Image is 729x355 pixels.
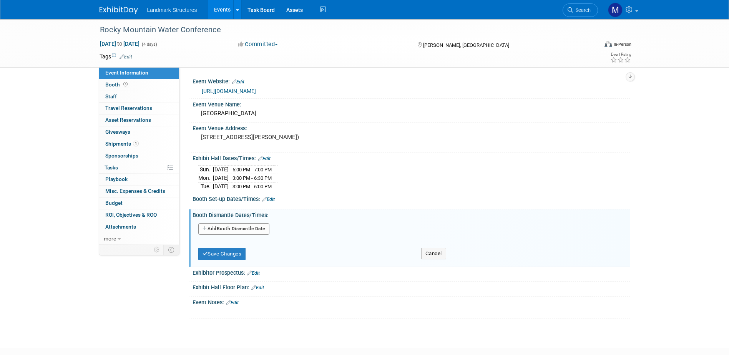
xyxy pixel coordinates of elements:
[97,23,586,37] div: Rocky Mountain Water Conference
[198,248,246,260] button: Save Changes
[247,270,260,276] a: Edit
[99,67,179,79] a: Event Information
[251,285,264,290] a: Edit
[99,138,179,150] a: Shipments1
[141,42,157,47] span: (4 days)
[99,79,179,91] a: Booth
[610,53,631,56] div: Event Rating
[193,267,630,277] div: Exhibitor Prospectus:
[133,141,139,146] span: 1
[150,245,164,255] td: Personalize Event Tab Strip
[147,7,197,13] span: Landmark Structures
[99,209,179,221] a: ROI, Objectives & ROO
[235,40,281,48] button: Committed
[198,166,213,174] td: Sun.
[258,156,271,161] a: Edit
[198,182,213,190] td: Tue.
[105,105,152,111] span: Travel Reservations
[105,117,151,123] span: Asset Reservations
[105,200,123,206] span: Budget
[213,166,229,174] td: [DATE]
[193,297,630,307] div: Event Notes:
[232,167,272,173] span: 5:00 PM - 7:00 PM
[99,221,179,233] a: Attachments
[105,176,128,182] span: Playbook
[193,76,630,86] div: Event Website:
[423,42,509,48] span: [PERSON_NAME], [GEOGRAPHIC_DATA]
[201,134,366,141] pre: [STREET_ADDRESS][PERSON_NAME])
[100,53,132,60] td: Tags
[553,40,632,51] div: Event Format
[232,184,272,189] span: 3:00 PM - 6:00 PM
[421,248,446,259] button: Cancel
[563,3,598,17] a: Search
[100,40,140,47] span: [DATE] [DATE]
[99,114,179,126] a: Asset Reservations
[198,108,624,119] div: [GEOGRAPHIC_DATA]
[105,129,130,135] span: Giveaways
[604,41,612,47] img: Format-Inperson.png
[99,91,179,103] a: Staff
[105,153,138,159] span: Sponsorships
[105,93,117,100] span: Staff
[105,212,157,218] span: ROI, Objectives & ROO
[100,7,138,14] img: ExhibitDay
[608,3,623,17] img: Maryann Tijerina
[99,233,179,245] a: more
[105,224,136,230] span: Attachments
[116,41,123,47] span: to
[262,197,275,202] a: Edit
[99,162,179,174] a: Tasks
[193,209,630,219] div: Booth Dismantle Dates/Times:
[213,174,229,182] td: [DATE]
[105,164,118,171] span: Tasks
[573,7,591,13] span: Search
[198,223,269,235] button: AddBooth Dismantle Date
[99,174,179,185] a: Playbook
[232,175,272,181] span: 3:00 PM - 6:30 PM
[105,81,129,88] span: Booth
[198,174,213,182] td: Mon.
[193,282,630,292] div: Exhibit Hall Floor Plan:
[99,150,179,162] a: Sponsorships
[99,126,179,138] a: Giveaways
[104,236,116,242] span: more
[213,182,229,190] td: [DATE]
[193,123,630,132] div: Event Venue Address:
[105,70,148,76] span: Event Information
[226,300,239,305] a: Edit
[105,188,165,194] span: Misc. Expenses & Credits
[202,88,256,94] a: [URL][DOMAIN_NAME]
[99,197,179,209] a: Budget
[99,103,179,114] a: Travel Reservations
[193,193,630,203] div: Booth Set-up Dates/Times:
[120,54,132,60] a: Edit
[105,141,139,147] span: Shipments
[193,153,630,163] div: Exhibit Hall Dates/Times:
[122,81,129,87] span: Booth not reserved yet
[99,186,179,197] a: Misc. Expenses & Credits
[613,41,631,47] div: In-Person
[193,99,630,108] div: Event Venue Name:
[232,79,244,85] a: Edit
[163,245,179,255] td: Toggle Event Tabs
